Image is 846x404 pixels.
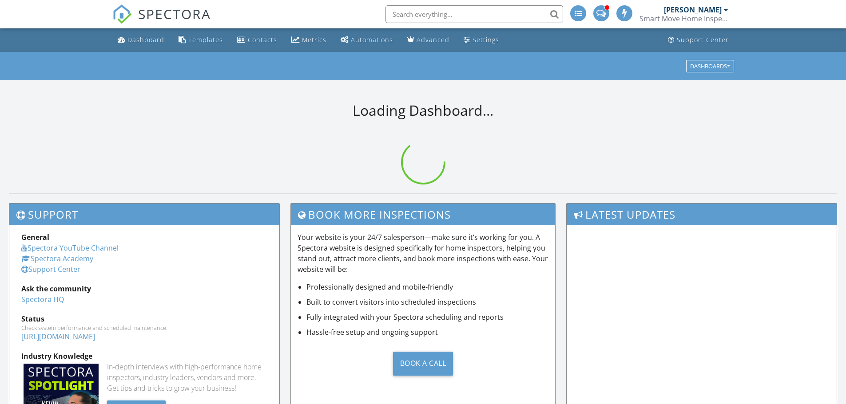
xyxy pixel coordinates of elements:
[404,32,453,48] a: Advanced
[337,32,397,48] a: Automations (Advanced)
[664,5,722,14] div: [PERSON_NAME]
[21,324,267,331] div: Check system performance and scheduled maintenance.
[112,4,132,24] img: The Best Home Inspection Software - Spectora
[664,32,732,48] a: Support Center
[302,35,326,44] div: Metrics
[114,32,168,48] a: Dashboard
[291,204,556,225] h3: Book More Inspections
[21,351,267,361] div: Industry Knowledge
[21,243,119,253] a: Spectora YouTube Channel
[306,327,549,337] li: Hassle-free setup and ongoing support
[385,5,563,23] input: Search everything...
[138,4,211,23] span: SPECTORA
[288,32,330,48] a: Metrics
[417,35,449,44] div: Advanced
[234,32,281,48] a: Contacts
[21,332,95,341] a: [URL][DOMAIN_NAME]
[21,283,267,294] div: Ask the community
[21,264,80,274] a: Support Center
[351,35,393,44] div: Automations
[127,35,164,44] div: Dashboard
[21,254,93,263] a: Spectora Academy
[175,32,226,48] a: Templates
[473,35,499,44] div: Settings
[9,204,279,225] h3: Support
[393,352,453,376] div: Book a Call
[188,35,223,44] div: Templates
[306,297,549,307] li: Built to convert visitors into scheduled inspections
[298,345,549,382] a: Book a Call
[686,60,734,72] button: Dashboards
[298,232,549,275] p: Your website is your 24/7 salesperson—make sure it’s working for you. A Spectora website is desig...
[306,282,549,292] li: Professionally designed and mobile-friendly
[306,312,549,322] li: Fully integrated with your Spectora scheduling and reports
[21,294,64,304] a: Spectora HQ
[21,314,267,324] div: Status
[567,204,837,225] h3: Latest Updates
[112,12,211,31] a: SPECTORA
[460,32,503,48] a: Settings
[690,63,730,69] div: Dashboards
[677,35,729,44] div: Support Center
[21,232,49,242] strong: General
[639,14,728,23] div: Smart Move Home Inspections, LLC LHI#11201
[107,361,267,393] div: In-depth interviews with high-performance home inspectors, industry leaders, vendors and more. Ge...
[248,35,277,44] div: Contacts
